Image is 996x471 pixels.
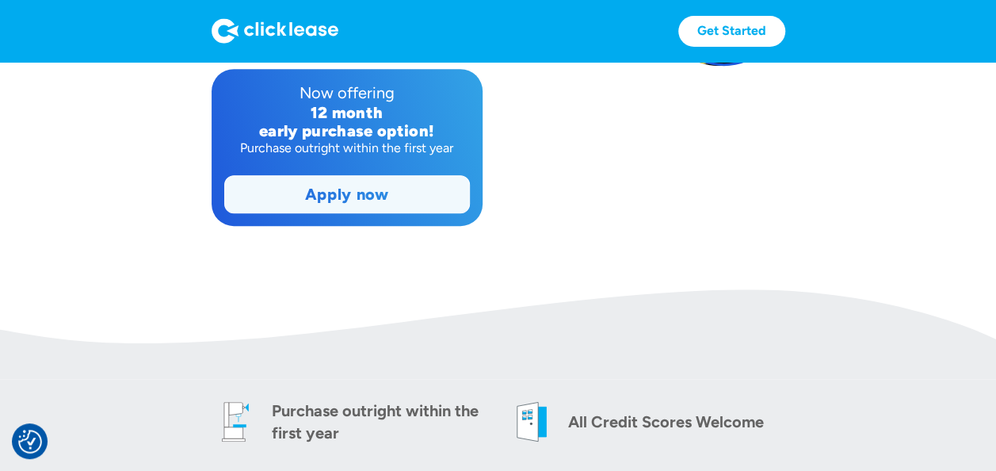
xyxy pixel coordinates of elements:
[272,400,489,444] div: Purchase outright within the first year
[212,398,259,446] img: drill press icon
[224,140,470,156] div: Purchase outright within the first year
[224,122,470,140] div: early purchase option!
[212,18,338,44] img: Logo
[508,398,555,446] img: welcome icon
[224,82,470,104] div: Now offering
[18,430,42,454] button: Consent Preferences
[18,430,42,454] img: Revisit consent button
[678,16,785,47] a: Get Started
[224,104,470,122] div: 12 month
[568,411,764,433] div: All Credit Scores Welcome
[225,176,469,213] a: Apply now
